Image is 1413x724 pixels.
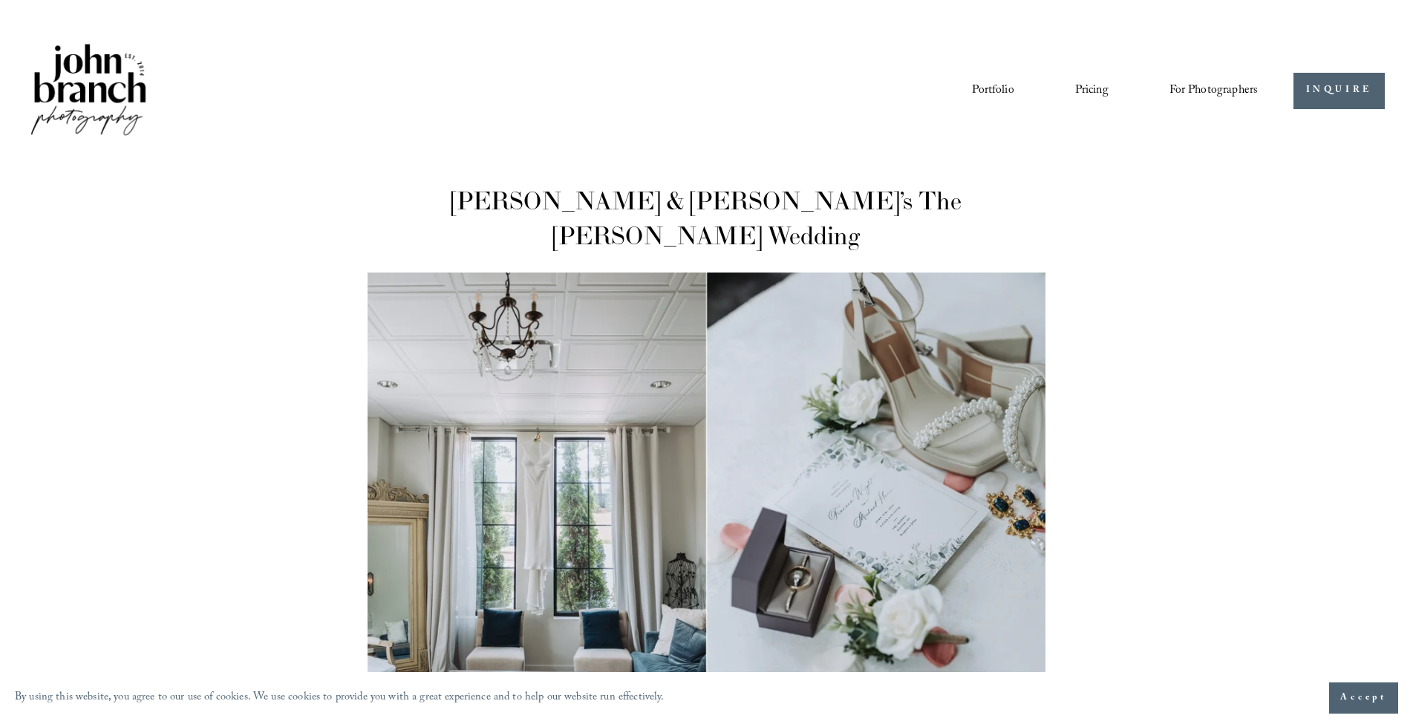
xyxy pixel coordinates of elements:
img: John Branch IV Photography [28,41,149,141]
img: 001_maxwellraleighwedding-(2 of 141)_maxwellraleighwedding-(1 of 141)_Wedding dress hanging in Th... [368,273,1045,724]
a: Portfolio [972,78,1014,103]
a: folder dropdown [1169,78,1259,103]
span: Accept [1340,691,1387,705]
button: Accept [1329,682,1398,714]
a: Pricing [1075,78,1109,103]
a: INQUIRE [1293,73,1385,109]
h1: [PERSON_NAME] & [PERSON_NAME]’s The [PERSON_NAME] Wedding [368,183,1045,253]
p: By using this website, you agree to our use of cookies. We use cookies to provide you with a grea... [15,688,665,709]
span: For Photographers [1169,79,1259,102]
